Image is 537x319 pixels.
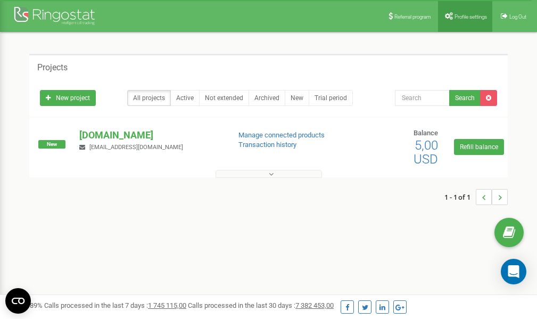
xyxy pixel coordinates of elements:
a: Refill balance [454,139,504,155]
a: New project [40,90,96,106]
span: 1 - 1 of 1 [444,189,476,205]
a: Active [170,90,200,106]
span: New [38,140,65,149]
span: 5,00 USD [414,138,438,167]
nav: ... [444,178,508,216]
span: Profile settings [455,14,487,20]
a: All projects [127,90,171,106]
span: Calls processed in the last 30 days : [188,301,334,309]
h5: Projects [37,63,68,72]
a: Transaction history [238,141,296,149]
span: Balance [414,129,438,137]
button: Search [449,90,481,106]
a: Manage connected products [238,131,325,139]
input: Search [395,90,450,106]
span: Referral program [394,14,431,20]
u: 7 382 453,00 [295,301,334,309]
u: 1 745 115,00 [148,301,186,309]
a: Archived [249,90,285,106]
p: [DOMAIN_NAME] [79,128,221,142]
span: Calls processed in the last 7 days : [44,301,186,309]
div: Open Intercom Messenger [501,259,526,284]
a: Not extended [199,90,249,106]
span: [EMAIL_ADDRESS][DOMAIN_NAME] [89,144,183,151]
button: Open CMP widget [5,288,31,314]
a: New [285,90,309,106]
a: Trial period [309,90,353,106]
span: Log Out [509,14,526,20]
